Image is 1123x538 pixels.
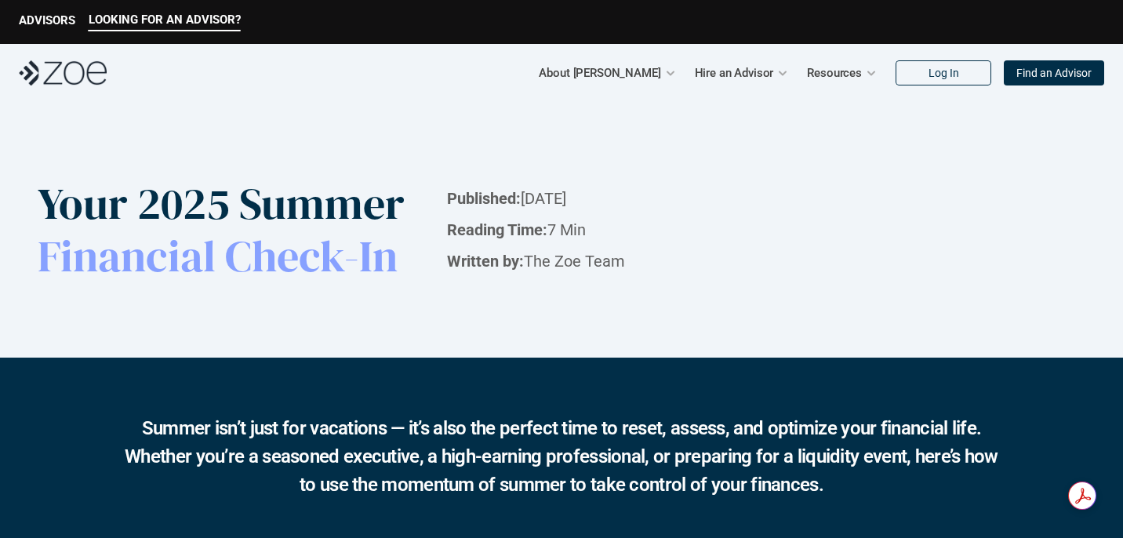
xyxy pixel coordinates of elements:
[19,13,75,27] p: ADVISORS
[447,252,641,271] p: The Zoe Team
[447,189,641,208] p: [DATE]
[929,67,959,80] p: Log In
[447,189,521,208] strong: Published:
[122,414,1001,499] h2: Summer isn’t just for vacations — it’s also the perfect time to reset, assess, and optimize your ...
[1004,60,1104,85] a: Find an Advisor
[447,220,641,239] p: 7 Min
[447,220,547,239] strong: Reading Time:
[896,60,991,85] a: Log In
[447,252,524,271] strong: Written by:
[539,61,660,85] p: About [PERSON_NAME]
[89,13,241,27] p: LOOKING FOR AN ADVISOR?
[38,230,408,282] p: Financial Check-In
[695,61,774,85] p: Hire an Advisor
[807,61,862,85] p: Resources
[1016,67,1092,80] p: Find an Advisor
[38,177,408,230] p: Your 2025 Summer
